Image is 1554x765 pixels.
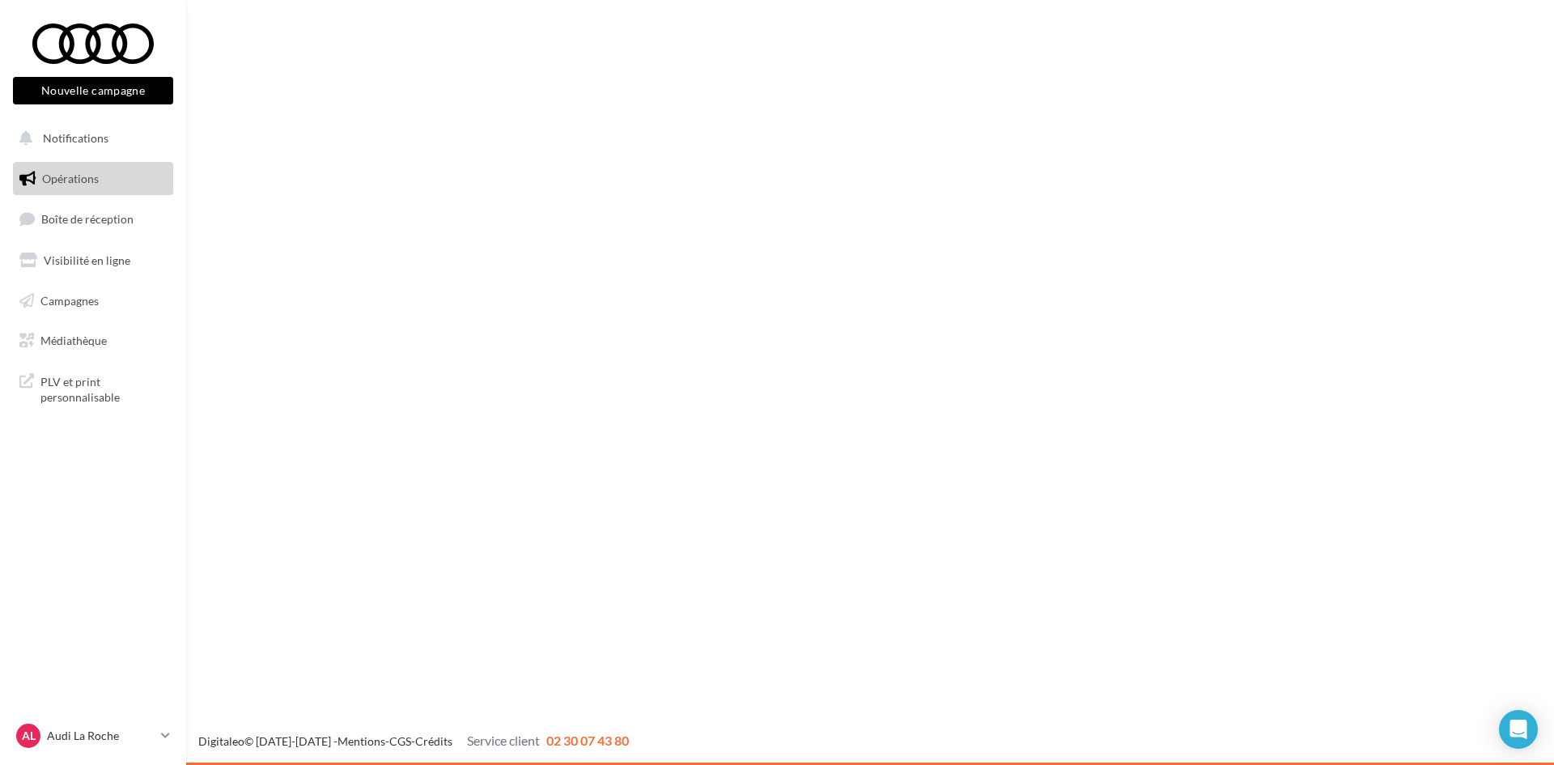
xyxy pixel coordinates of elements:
[10,324,176,358] a: Médiathèque
[40,293,99,307] span: Campagnes
[338,734,385,748] a: Mentions
[10,121,170,155] button: Notifications
[10,244,176,278] a: Visibilité en ligne
[1499,710,1538,749] div: Open Intercom Messenger
[40,334,107,347] span: Médiathèque
[41,212,134,226] span: Boîte de réception
[42,172,99,185] span: Opérations
[10,162,176,196] a: Opérations
[389,734,411,748] a: CGS
[10,284,176,318] a: Campagnes
[13,77,173,104] button: Nouvelle campagne
[10,364,176,412] a: PLV et print personnalisable
[415,734,452,748] a: Crédits
[47,728,155,744] p: Audi La Roche
[22,728,36,744] span: AL
[546,733,629,748] span: 02 30 07 43 80
[44,253,130,267] span: Visibilité en ligne
[198,734,244,748] a: Digitaleo
[10,202,176,236] a: Boîte de réception
[43,131,108,145] span: Notifications
[13,720,173,751] a: AL Audi La Roche
[40,371,167,406] span: PLV et print personnalisable
[467,733,540,748] span: Service client
[198,734,629,748] span: © [DATE]-[DATE] - - -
